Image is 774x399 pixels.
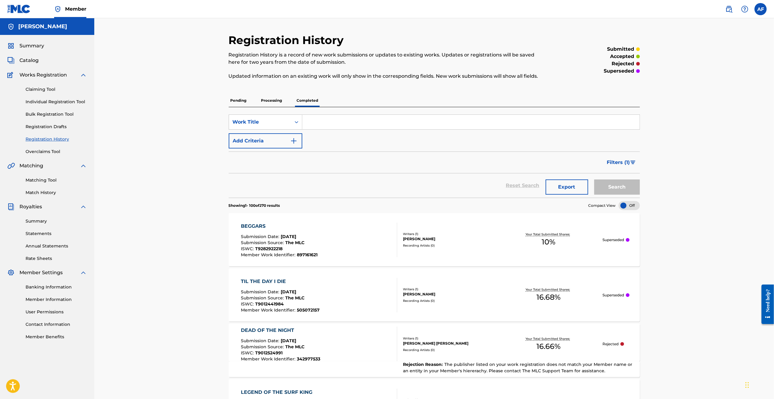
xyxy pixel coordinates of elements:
span: The MLC [285,295,304,301]
form: Search Form [229,114,640,198]
img: Works Registration [7,71,15,79]
button: Add Criteria [229,133,302,148]
a: Member Information [26,296,87,303]
span: [DATE] [281,289,296,295]
span: Compact View [588,203,616,208]
p: submitted [607,46,634,53]
p: Showing 1 - 100 of 270 results [229,203,280,208]
a: Statements [26,230,87,237]
span: Works Registration [19,71,67,79]
a: Claiming Tool [26,86,87,93]
a: Member Benefits [26,334,87,340]
button: Filters (1) [603,155,640,170]
div: LEGEND OF THE SURF KING [241,389,318,396]
span: Member Work Identifier : [241,252,297,257]
span: Submission Source : [241,344,285,350]
span: 16.66 % [537,341,561,352]
p: superseded [604,67,634,75]
div: [PERSON_NAME] [403,236,495,242]
a: SummarySummary [7,42,44,49]
p: Registration History is a record of new work submissions or updates to existing works. Updates or... [229,51,545,66]
a: Registration Drafts [26,124,87,130]
img: Accounts [7,23,15,30]
span: Submission Source : [241,240,285,245]
img: Member Settings [7,269,15,276]
span: Submission Source : [241,295,285,301]
span: 16.68 % [537,292,561,303]
span: ISWC : [241,350,255,356]
img: expand [80,162,87,169]
a: Summary [26,218,87,224]
a: Public Search [723,3,735,15]
p: Your Total Submitted Shares: [526,287,572,292]
p: accepted [610,53,634,60]
img: MLC Logo [7,5,31,13]
a: Annual Statements [26,243,87,249]
img: expand [80,203,87,210]
div: Writers ( 1 ) [403,336,495,341]
span: [DATE] [281,338,296,343]
div: Recording Artists ( 0 ) [403,298,495,303]
span: Filters ( 1 ) [607,159,630,166]
a: DEAD OF THE NIGHTSubmission Date:[DATE]Submission Source:The MLCISWC:T9012524991Member Work Ident... [229,324,640,377]
img: expand [80,269,87,276]
div: [PERSON_NAME] [PERSON_NAME] [403,341,495,346]
div: BEGGARS [241,223,318,230]
div: Writers ( 1 ) [403,287,495,292]
span: Submission Date : [241,338,281,343]
span: Matching [19,162,43,169]
div: Writers ( 1 ) [403,232,495,236]
span: Member Work Identifier : [241,356,297,362]
iframe: Chat Widget [744,370,774,399]
img: Catalog [7,57,15,64]
span: The MLC [285,240,304,245]
p: Superseded [602,292,624,298]
div: User Menu [755,3,767,15]
span: 10 % [542,237,556,247]
img: 9d2ae6d4665cec9f34b9.svg [290,137,297,145]
span: Submission Date : [241,234,281,239]
span: ISWC : [241,246,255,251]
p: rejected [612,60,634,67]
img: Matching [7,162,15,169]
a: Matching Tool [26,177,87,183]
span: Member Settings [19,269,63,276]
a: Individual Registration Tool [26,99,87,105]
a: BEGGARSSubmission Date:[DATE]Submission Source:The MLCISWC:T9282922218Member Work Identifier:8971... [229,213,640,266]
button: Export [546,179,588,195]
span: 505072157 [297,307,320,313]
a: Registration History [26,136,87,142]
div: Work Title [233,118,287,126]
span: 897161621 [297,252,318,257]
p: Rejected [602,341,619,347]
a: User Permissions [26,309,87,315]
span: The MLC [285,344,304,350]
a: CatalogCatalog [7,57,39,64]
span: T9282922218 [255,246,283,251]
span: The publisher listed on your work registration does not match your Member name or an entity in yo... [403,362,632,373]
div: Recording Artists ( 0 ) [403,348,495,352]
a: Rate Sheets [26,255,87,262]
span: Member Work Identifier : [241,307,297,313]
div: DEAD OF THE NIGHT [241,327,320,334]
img: Top Rightsholder [54,5,61,13]
p: Your Total Submitted Shares: [526,232,572,237]
h2: Registration History [229,33,347,47]
a: TIL THE DAY I DIESubmission Date:[DATE]Submission Source:The MLCISWC:T9012441984Member Work Ident... [229,268,640,322]
span: 342977533 [297,356,320,362]
img: Royalties [7,203,15,210]
img: filter [630,161,636,164]
p: Pending [229,94,248,107]
span: ISWC : [241,301,255,307]
div: Drag [745,376,749,394]
h5: Austin C Farmer [18,23,67,30]
img: expand [80,71,87,79]
span: Rejection Reason : [403,362,444,367]
span: Member [65,5,86,12]
span: Submission Date : [241,289,281,295]
span: Catalog [19,57,39,64]
div: Recording Artists ( 0 ) [403,243,495,248]
a: Banking Information [26,284,87,290]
